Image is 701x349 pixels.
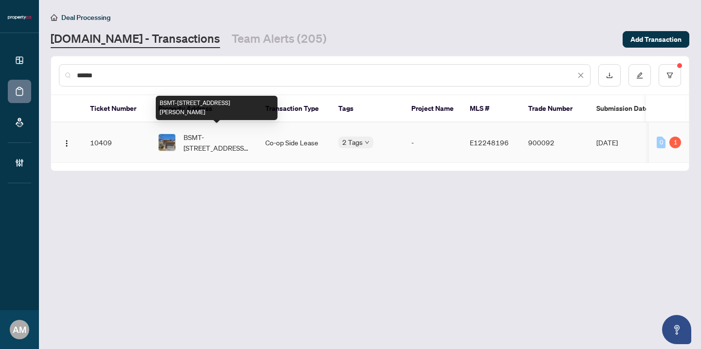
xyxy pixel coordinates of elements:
span: E12248196 [470,138,509,147]
a: Team Alerts (205) [232,31,327,48]
span: BSMT-[STREET_ADDRESS][PERSON_NAME] [184,132,250,153]
a: [DOMAIN_NAME] - Transactions [51,31,220,48]
th: Project Name [404,95,462,122]
button: Logo [59,135,74,150]
span: Add Transaction [630,32,682,47]
th: MLS # [462,95,520,122]
span: AM [13,323,26,336]
span: close [577,72,584,79]
td: 900092 [520,122,589,163]
td: Co-op Side Lease [258,122,331,163]
img: logo [8,15,31,20]
button: edit [628,64,651,87]
span: filter [666,72,673,79]
div: BSMT-[STREET_ADDRESS][PERSON_NAME] [156,96,277,120]
th: Tags [331,95,404,122]
span: edit [636,72,643,79]
span: download [606,72,613,79]
td: - [404,122,462,163]
th: Trade Number [520,95,589,122]
div: 1 [669,137,681,148]
span: Deal Processing [61,13,111,22]
th: Transaction Type [258,95,331,122]
span: Submission Date [596,103,649,114]
td: [DATE] [589,122,671,163]
th: Property Address [150,95,258,122]
img: Logo [63,140,71,147]
div: 0 [657,137,665,148]
button: Add Transaction [623,31,689,48]
button: download [598,64,621,87]
th: Ticket Number [82,95,150,122]
button: Open asap [662,315,691,344]
td: 10409 [82,122,150,163]
th: Submission Date [589,95,671,122]
button: filter [659,64,681,87]
span: home [51,14,57,21]
img: thumbnail-img [159,134,175,151]
span: down [365,140,369,145]
span: 2 Tags [342,137,363,148]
